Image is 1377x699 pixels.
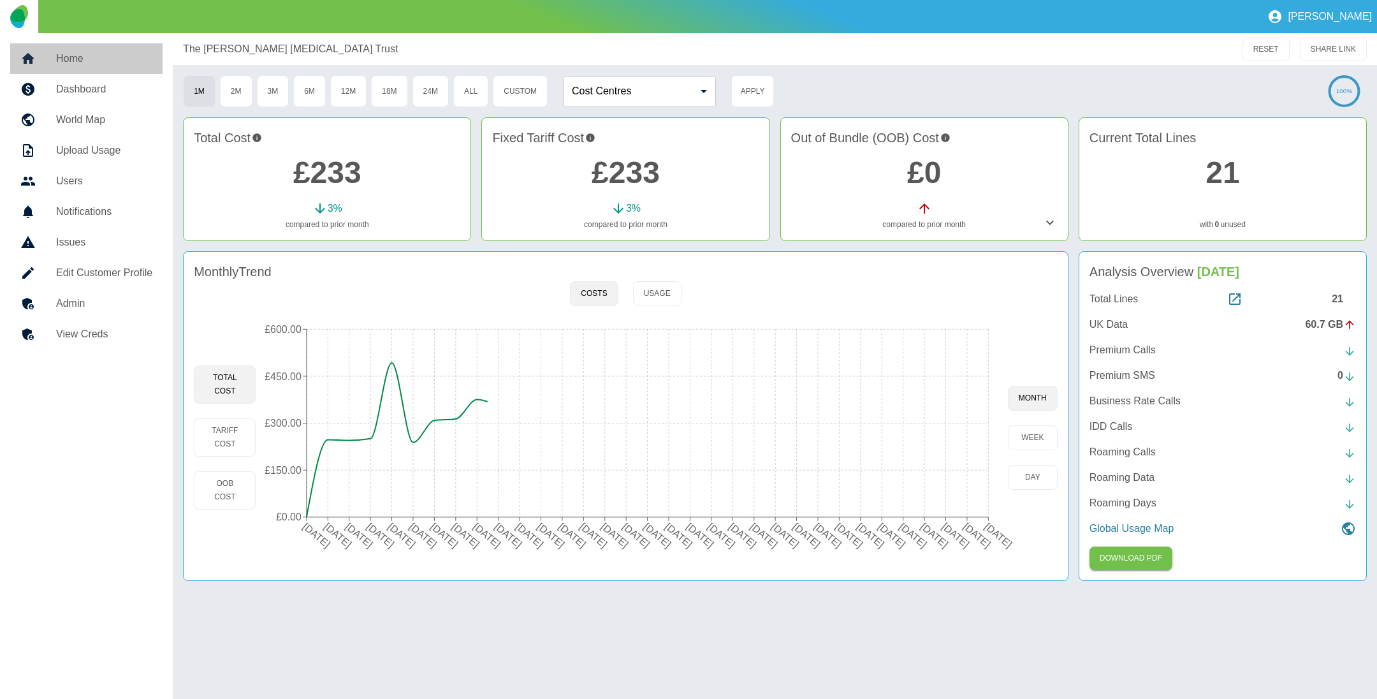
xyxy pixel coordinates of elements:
[1089,470,1155,485] p: Roaming Data
[56,235,152,250] h5: Issues
[450,521,481,550] tspan: [DATE]
[323,521,354,550] tspan: [DATE]
[731,75,774,107] button: Apply
[10,319,163,349] a: View Creds
[1262,4,1377,29] button: [PERSON_NAME]
[1089,419,1356,434] a: IDD Calls
[10,105,163,135] a: World Map
[1008,425,1058,450] button: week
[1089,496,1156,511] p: Roaming Days
[183,75,215,107] button: 1M
[1197,265,1239,279] span: [DATE]
[220,75,252,107] button: 2M
[961,521,993,550] tspan: [DATE]
[1089,262,1356,281] h4: Analysis Overview
[56,204,152,219] h5: Notifications
[1089,317,1356,332] a: UK Data60.7 GB
[1305,317,1356,332] div: 60.7 GB
[877,521,908,550] tspan: [DATE]
[56,296,152,311] h5: Admin
[10,135,163,166] a: Upload Usage
[919,521,950,550] tspan: [DATE]
[493,75,548,107] button: Custom
[10,227,163,258] a: Issues
[898,521,929,550] tspan: [DATE]
[1008,386,1058,411] button: month
[1089,419,1133,434] p: IDD Calls
[855,521,886,550] tspan: [DATE]
[386,521,418,550] tspan: [DATE]
[10,196,163,227] a: Notifications
[791,521,822,550] tspan: [DATE]
[1242,38,1290,61] button: RESET
[1288,11,1372,22] p: [PERSON_NAME]
[365,521,396,550] tspan: [DATE]
[265,324,302,335] tspan: £600.00
[769,521,801,550] tspan: [DATE]
[599,521,630,550] tspan: [DATE]
[1332,291,1356,307] div: 21
[453,75,488,107] button: All
[1089,521,1174,536] p: Global Usage Map
[330,75,367,107] button: 12M
[1089,317,1128,332] p: UK Data
[56,82,152,97] h5: Dashboard
[834,521,865,550] tspan: [DATE]
[10,288,163,319] a: Admin
[557,521,588,550] tspan: [DATE]
[194,471,256,510] button: OOB Cost
[1089,342,1156,358] p: Premium Calls
[301,521,332,550] tspan: [DATE]
[56,327,152,342] h5: View Creds
[642,521,673,550] tspan: [DATE]
[685,521,716,550] tspan: [DATE]
[183,41,398,57] a: The [PERSON_NAME] [MEDICAL_DATA] Trust
[194,365,256,404] button: Total Cost
[1089,445,1156,460] p: Roaming Calls
[407,521,439,550] tspan: [DATE]
[1089,394,1181,409] p: Business Rate Calls
[56,143,152,158] h5: Upload Usage
[56,112,152,128] h5: World Map
[578,521,609,550] tspan: [DATE]
[727,521,759,550] tspan: [DATE]
[940,521,972,550] tspan: [DATE]
[1089,445,1356,460] a: Roaming Calls
[412,75,449,107] button: 24M
[10,74,163,105] a: Dashboard
[56,51,152,66] h5: Home
[1336,87,1353,94] text: 100%
[1089,521,1356,536] a: Global Usage Map
[1089,394,1356,409] a: Business Rate Calls
[10,258,163,288] a: Edit Customer Profile
[535,521,567,550] tspan: [DATE]
[620,521,652,550] tspan: [DATE]
[276,511,302,522] tspan: £0.00
[56,173,152,189] h5: Users
[633,281,681,306] button: Usage
[983,521,1014,550] tspan: [DATE]
[493,521,524,550] tspan: [DATE]
[514,521,545,550] tspan: [DATE]
[1089,368,1155,383] p: Premium SMS
[472,521,503,550] tspan: [DATE]
[56,265,152,281] h5: Edit Customer Profile
[706,521,737,550] tspan: [DATE]
[265,371,302,382] tspan: £450.00
[344,521,375,550] tspan: [DATE]
[1089,496,1356,511] a: Roaming Days
[812,521,843,550] tspan: [DATE]
[265,465,302,476] tspan: £150.00
[1089,470,1356,485] a: Roaming Data
[371,75,407,107] button: 18M
[1089,342,1356,358] a: Premium Calls
[429,521,460,550] tspan: [DATE]
[265,418,302,429] tspan: £300.00
[10,5,27,28] img: Logo
[1089,368,1356,383] a: Premium SMS0
[1008,465,1058,490] button: day
[10,43,163,74] a: Home
[748,521,780,550] tspan: [DATE]
[570,281,618,306] button: Costs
